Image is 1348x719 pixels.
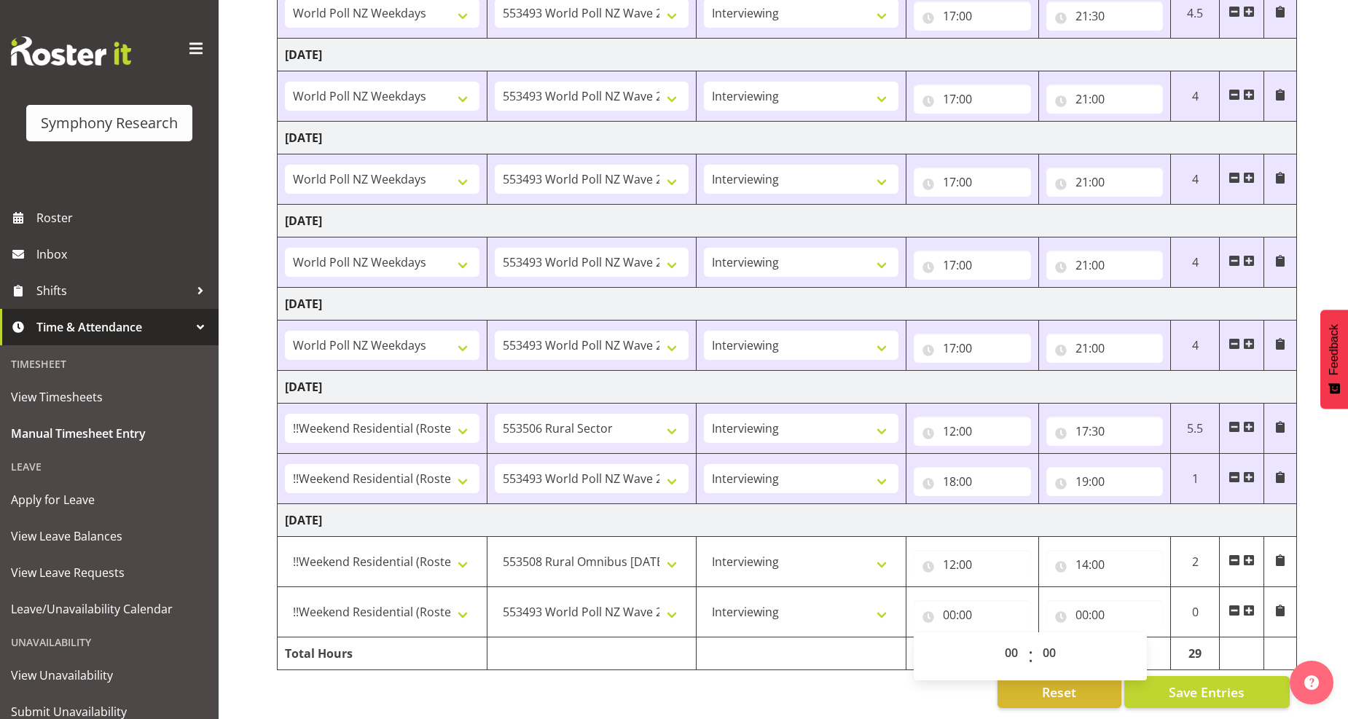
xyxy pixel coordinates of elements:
input: Click to select... [914,467,1031,496]
input: Click to select... [914,251,1031,280]
td: [DATE] [278,288,1297,321]
span: Time & Attendance [36,316,189,338]
a: View Leave Balances [4,518,215,554]
span: : [1028,638,1033,675]
a: Manual Timesheet Entry [4,415,215,452]
td: 5.5 [1171,404,1220,454]
div: Timesheet [4,349,215,379]
input: Click to select... [1046,251,1164,280]
td: 4 [1171,237,1220,288]
input: Click to select... [914,1,1031,31]
td: [DATE] [278,122,1297,154]
a: Leave/Unavailability Calendar [4,591,215,627]
td: 2 [1171,537,1220,587]
img: Rosterit website logo [11,36,131,66]
td: 1 [1171,454,1220,504]
td: 4 [1171,321,1220,371]
input: Click to select... [1046,600,1164,629]
td: 4 [1171,71,1220,122]
td: 0 [1171,587,1220,637]
input: Click to select... [1046,168,1164,197]
span: Reset [1042,683,1076,702]
td: 29 [1171,637,1220,670]
span: Save Entries [1169,683,1245,702]
a: View Timesheets [4,379,215,415]
input: Click to select... [1046,1,1164,31]
input: Click to select... [914,600,1031,629]
img: help-xxl-2.png [1304,675,1319,690]
input: Click to select... [1046,334,1164,363]
span: Inbox [36,243,211,265]
span: Manual Timesheet Entry [11,423,208,444]
td: [DATE] [278,205,1297,237]
td: Total Hours [278,637,487,670]
input: Click to select... [914,550,1031,579]
a: View Leave Requests [4,554,215,591]
input: Click to select... [1046,417,1164,446]
td: [DATE] [278,39,1297,71]
span: View Leave Balances [11,525,208,547]
span: Feedback [1328,324,1341,375]
a: Apply for Leave [4,482,215,518]
input: Click to select... [914,417,1031,446]
input: Click to select... [1046,467,1164,496]
input: Click to select... [914,334,1031,363]
td: [DATE] [278,371,1297,404]
a: View Unavailability [4,657,215,694]
button: Feedback - Show survey [1320,310,1348,409]
div: Symphony Research [41,112,178,134]
span: View Leave Requests [11,562,208,584]
div: Leave [4,452,215,482]
td: [DATE] [278,504,1297,537]
span: View Unavailability [11,664,208,686]
button: Save Entries [1124,676,1290,708]
input: Click to select... [1046,550,1164,579]
input: Click to select... [914,168,1031,197]
span: Leave/Unavailability Calendar [11,598,208,620]
input: Click to select... [914,85,1031,114]
div: Unavailability [4,627,215,657]
span: Apply for Leave [11,489,208,511]
input: Click to select... [1046,85,1164,114]
span: Roster [36,207,211,229]
button: Reset [998,676,1121,708]
span: View Timesheets [11,386,208,408]
span: Shifts [36,280,189,302]
td: 4 [1171,154,1220,205]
